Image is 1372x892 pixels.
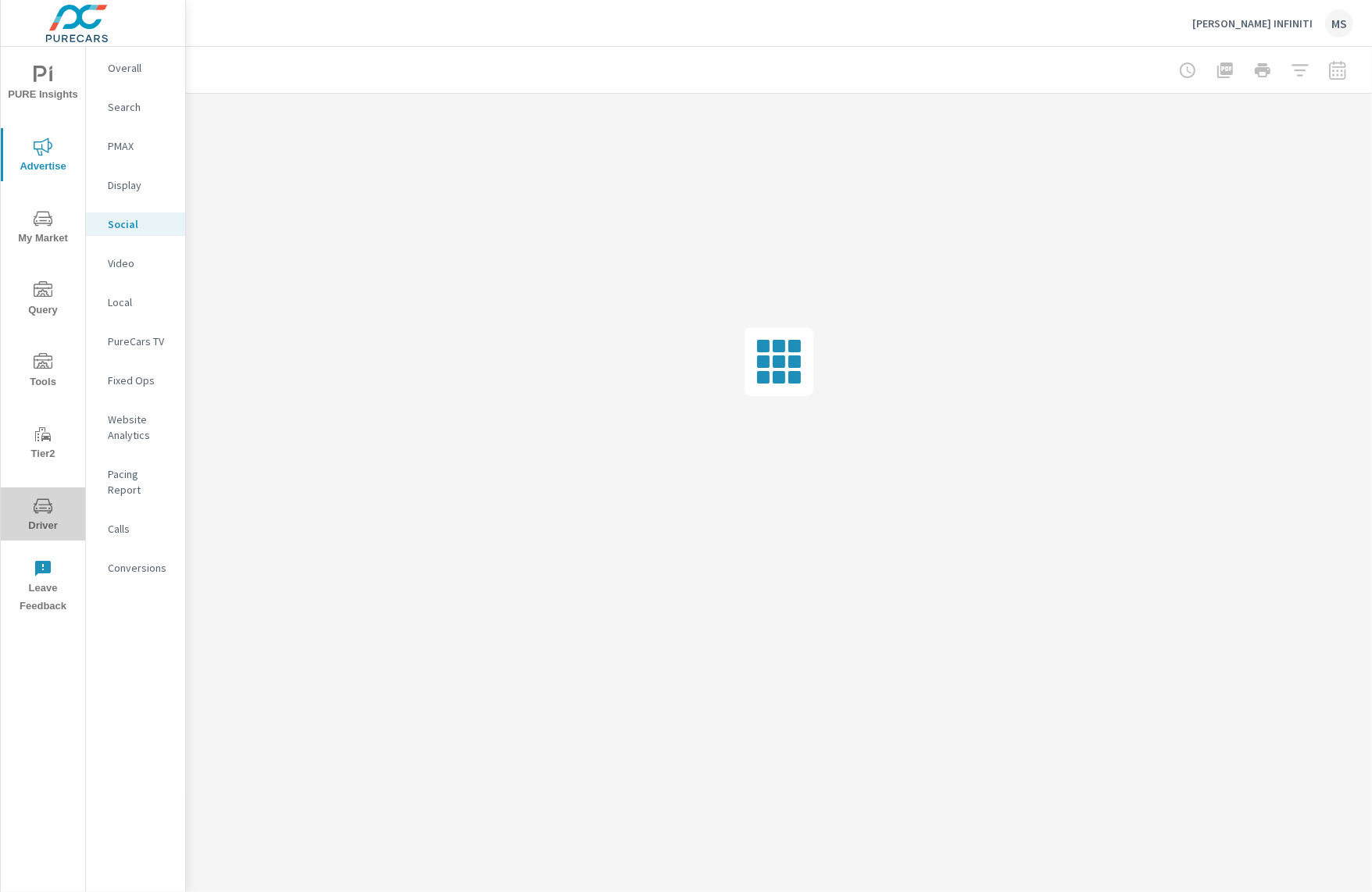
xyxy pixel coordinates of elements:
[108,373,173,388] p: Fixed Ops
[108,99,173,115] p: Search
[5,209,80,248] span: My Market
[86,252,185,275] div: Video
[86,95,185,119] div: Search
[108,521,173,537] p: Calls
[108,60,173,76] p: Overall
[5,281,80,319] span: Query
[108,177,173,193] p: Display
[86,212,185,236] div: Social
[5,137,80,176] span: Advertise
[108,255,173,271] p: Video
[86,330,185,353] div: PureCars TV
[86,291,185,314] div: Local
[5,425,80,463] span: Tier2
[108,216,173,232] p: Social
[86,556,185,580] div: Conversions
[5,559,80,615] span: Leave Feedback
[1325,9,1353,37] div: MS
[1192,16,1313,30] p: [PERSON_NAME] INFINITI
[5,497,80,535] span: Driver
[108,466,173,498] p: Pacing Report
[86,517,185,541] div: Calls
[86,369,185,392] div: Fixed Ops
[1,47,85,622] div: nav menu
[108,560,173,576] p: Conversions
[108,138,173,154] p: PMAX
[5,66,80,104] span: PURE Insights
[86,173,185,197] div: Display
[86,56,185,80] div: Overall
[86,134,185,158] div: PMAX
[108,294,173,310] p: Local
[5,353,80,391] span: Tools
[86,408,185,447] div: Website Analytics
[108,334,173,349] p: PureCars TV
[108,412,173,443] p: Website Analytics
[86,462,185,501] div: Pacing Report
